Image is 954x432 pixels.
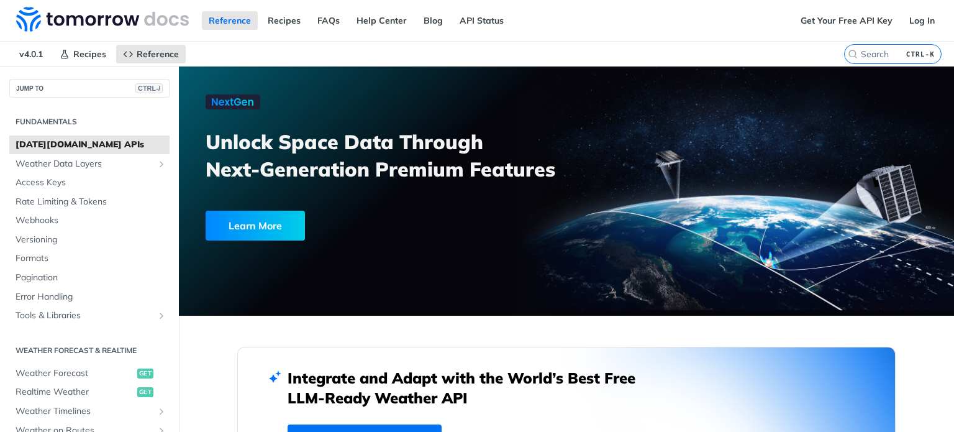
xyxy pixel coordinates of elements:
div: Learn More [206,211,305,241]
a: Error Handling [9,288,170,306]
span: Access Keys [16,177,166,189]
a: Weather Forecastget [9,364,170,383]
span: [DATE][DOMAIN_NAME] APIs [16,139,166,151]
h2: Weather Forecast & realtime [9,345,170,356]
button: Show subpages for Weather Timelines [157,407,166,416]
span: Weather Data Layers [16,158,153,170]
a: [DATE][DOMAIN_NAME] APIs [9,136,170,154]
span: get [137,387,153,397]
img: NextGen [206,94,260,109]
span: Reference [137,48,179,60]
span: Formats [16,252,166,265]
span: Realtime Weather [16,386,134,398]
a: Log In [902,11,942,30]
span: Pagination [16,272,166,284]
span: Tools & Libraries [16,310,153,322]
a: Rate Limiting & Tokens [9,193,170,211]
span: Versioning [16,234,166,246]
button: Show subpages for Tools & Libraries [157,311,166,321]
a: Reference [116,45,186,63]
a: Get Your Free API Key [794,11,899,30]
a: Reference [202,11,258,30]
a: Learn More [206,211,505,241]
span: CTRL-/ [135,83,163,93]
a: Tools & LibrariesShow subpages for Tools & Libraries [9,306,170,325]
a: Recipes [53,45,113,63]
a: Recipes [261,11,307,30]
a: Versioning [9,231,170,249]
a: Formats [9,249,170,268]
span: Rate Limiting & Tokens [16,196,166,208]
kbd: CTRL-K [903,48,938,60]
span: Webhooks [16,214,166,227]
span: Recipes [73,48,106,60]
button: JUMP TOCTRL-/ [9,79,170,98]
span: Weather Timelines [16,405,153,418]
span: get [137,369,153,379]
h3: Unlock Space Data Through Next-Generation Premium Features [206,128,580,183]
h2: Integrate and Adapt with the World’s Best Free LLM-Ready Weather API [288,368,654,408]
a: Blog [417,11,450,30]
a: Help Center [350,11,414,30]
a: API Status [453,11,511,30]
a: Realtime Weatherget [9,383,170,402]
svg: Search [848,49,858,59]
a: Weather TimelinesShow subpages for Weather Timelines [9,402,170,421]
span: Error Handling [16,291,166,303]
h2: Fundamentals [9,116,170,127]
a: FAQs [311,11,347,30]
img: Tomorrow.io Weather API Docs [16,7,189,32]
span: Weather Forecast [16,367,134,380]
a: Pagination [9,269,170,287]
span: v4.0.1 [12,45,50,63]
a: Webhooks [9,211,170,230]
a: Access Keys [9,173,170,192]
button: Show subpages for Weather Data Layers [157,159,166,169]
a: Weather Data LayersShow subpages for Weather Data Layers [9,155,170,173]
